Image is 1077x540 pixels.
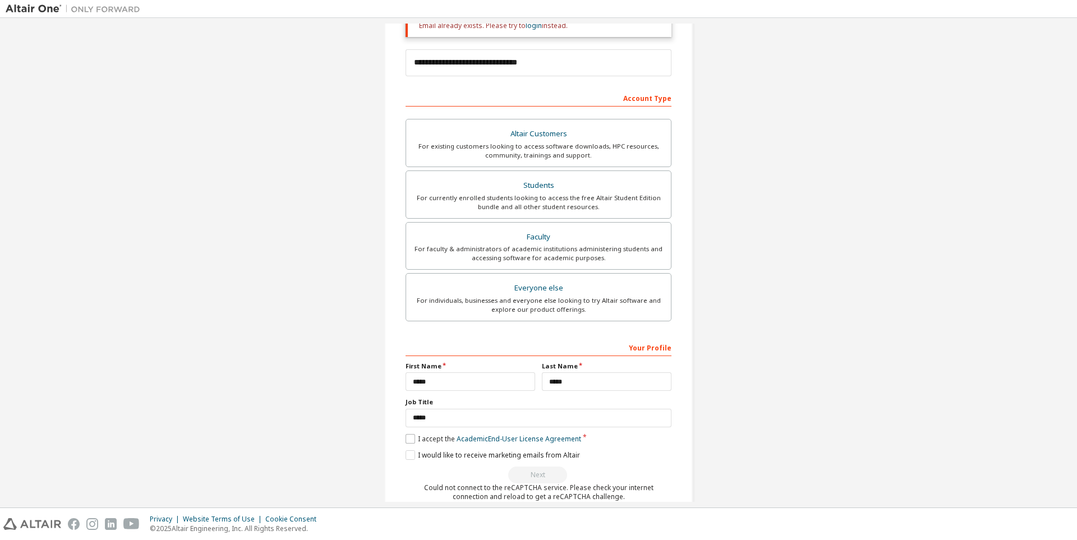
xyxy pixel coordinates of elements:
[419,21,662,30] div: Email already exists. Please try to instead.
[406,89,671,107] div: Account Type
[457,434,581,444] a: Academic End-User License Agreement
[406,362,535,371] label: First Name
[413,142,664,160] div: For existing customers looking to access software downloads, HPC resources, community, trainings ...
[3,518,61,530] img: altair_logo.svg
[406,450,580,460] label: I would like to receive marketing emails from Altair
[105,518,117,530] img: linkedin.svg
[406,467,671,483] div: Email already exists
[150,524,323,533] p: © 2025 Altair Engineering, Inc. All Rights Reserved.
[542,362,671,371] label: Last Name
[413,193,664,211] div: For currently enrolled students looking to access the free Altair Student Edition bundle and all ...
[413,126,664,142] div: Altair Customers
[86,518,98,530] img: instagram.svg
[265,515,323,524] div: Cookie Consent
[123,518,140,530] img: youtube.svg
[406,483,671,501] div: Could not connect to the reCAPTCHA service. Please check your internet connection and reload to g...
[6,3,146,15] img: Altair One
[183,515,265,524] div: Website Terms of Use
[150,515,183,524] div: Privacy
[413,244,664,262] div: For faculty & administrators of academic institutions administering students and accessing softwa...
[68,518,80,530] img: facebook.svg
[413,296,664,314] div: For individuals, businesses and everyone else looking to try Altair software and explore our prod...
[406,398,671,407] label: Job Title
[413,178,664,193] div: Students
[413,280,664,296] div: Everyone else
[413,229,664,245] div: Faculty
[406,338,671,356] div: Your Profile
[406,434,581,444] label: I accept the
[526,21,542,30] a: login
